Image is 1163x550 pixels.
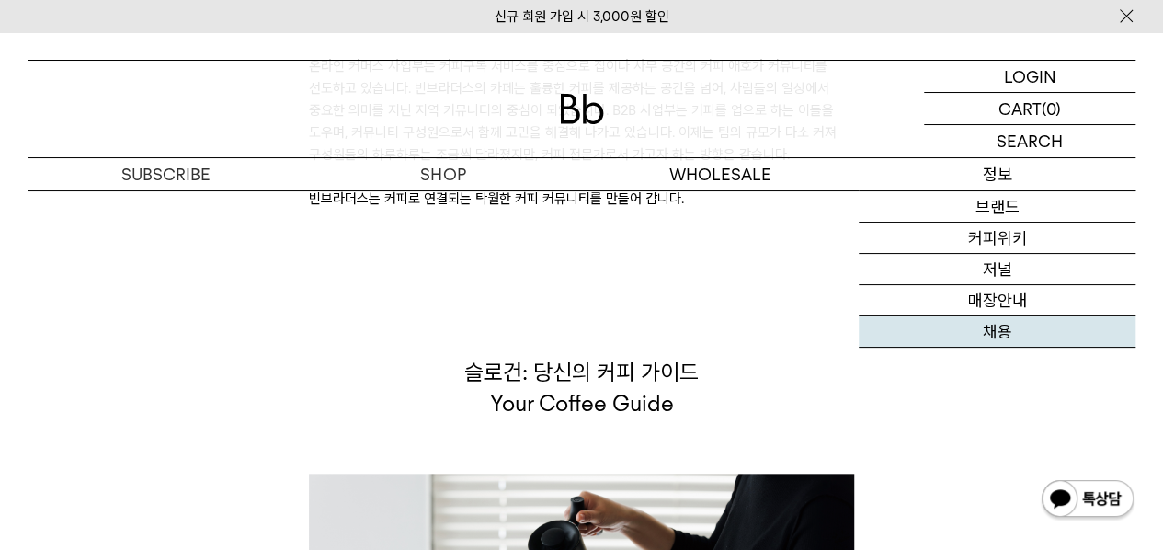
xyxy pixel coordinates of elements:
p: 슬로건: 당신의 커피 가이드 Your Coffee Guide [309,357,854,418]
a: 저널 [859,254,1135,285]
a: SUBSCRIBE [28,158,304,190]
p: LOGIN [1004,61,1056,92]
p: 정보 [859,158,1135,190]
a: 매장안내 [859,285,1135,316]
a: 채용 [859,316,1135,348]
a: SHOP [304,158,581,190]
a: 브랜드 [859,191,1135,223]
p: WHOLESALE [582,158,859,190]
a: LOGIN [924,61,1135,93]
a: CART (0) [924,93,1135,125]
p: SEARCH [997,125,1063,157]
p: (0) [1042,93,1061,124]
a: 커피위키 [859,223,1135,254]
p: CART [998,93,1042,124]
a: 신규 회원 가입 시 3,000원 할인 [495,8,669,25]
img: 카카오톡 채널 1:1 채팅 버튼 [1040,478,1135,522]
img: 로고 [560,94,604,124]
